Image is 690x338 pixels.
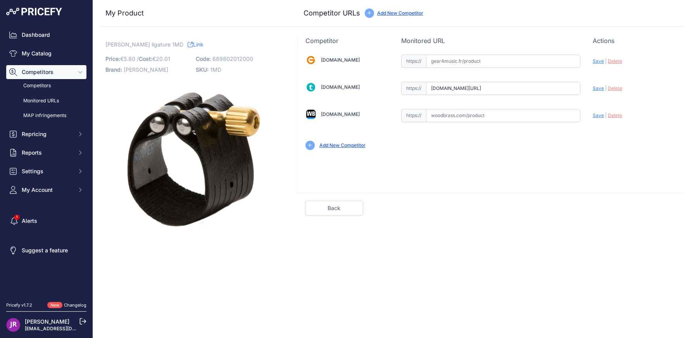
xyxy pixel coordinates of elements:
a: [DOMAIN_NAME] [321,57,360,63]
p: Actions [593,36,676,45]
span: | [605,58,607,64]
a: Add New Competitor [319,142,366,148]
span: / € [137,55,170,62]
a: Back [305,201,363,216]
p: Competitor [305,36,389,45]
a: My Catalog [6,47,86,60]
span: Code: [196,55,211,62]
a: [PERSON_NAME] [25,318,69,325]
span: New [47,302,62,309]
button: Competitors [6,65,86,79]
span: Competitors [22,68,72,76]
span: Reports [22,149,72,157]
span: Repricing [22,130,72,138]
span: My Account [22,186,72,194]
a: Alerts [6,214,86,228]
a: Monitored URLs [6,94,86,108]
a: [EMAIL_ADDRESS][DOMAIN_NAME] [25,326,106,331]
a: Competitors [6,79,86,93]
span: https:// [401,55,426,68]
span: [PERSON_NAME] ligature 1MD [105,40,183,49]
a: [DOMAIN_NAME] [321,84,360,90]
p: Monitored URL [401,36,580,45]
span: Cost: [139,55,152,62]
input: gear4music.fr/product [426,55,580,68]
span: | [605,112,607,118]
a: Add New Competitor [377,10,423,16]
span: Brand: [105,66,122,73]
span: 1MD [210,66,221,73]
a: [DOMAIN_NAME] [321,111,360,117]
span: 20.01 [156,55,170,62]
button: Repricing [6,127,86,141]
span: Save [593,112,604,118]
span: Save [593,85,604,91]
button: My Account [6,183,86,197]
h3: My Product [105,8,282,19]
a: MAP infringements [6,109,86,122]
a: Link [188,40,204,49]
span: https:// [401,82,426,95]
span: Delete [608,112,622,118]
img: Pricefy Logo [6,8,62,16]
span: 5.80 [124,55,135,62]
span: 689802012000 [212,55,253,62]
span: https:// [401,109,426,122]
button: Settings [6,164,86,178]
span: [PERSON_NAME] [124,66,168,73]
span: | [605,85,607,91]
a: Changelog [64,302,86,308]
span: Save [593,58,604,64]
button: Reports [6,146,86,160]
a: Dashboard [6,28,86,42]
span: Delete [608,58,622,64]
span: Price: [105,55,120,62]
div: Pricefy v1.7.2 [6,302,32,309]
input: thomann.fr/product [426,82,580,95]
a: Suggest a feature [6,243,86,257]
span: Settings [22,167,72,175]
input: woodbrass.com/product [426,109,580,122]
span: SKU: [196,66,209,73]
h3: Competitor URLs [304,8,360,19]
p: € [105,53,191,64]
span: Delete [608,85,622,91]
nav: Sidebar [6,28,86,293]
